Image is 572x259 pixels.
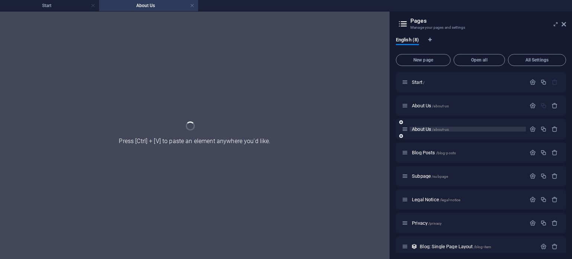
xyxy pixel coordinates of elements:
[410,103,526,108] div: About Us/about-us
[457,58,502,62] span: Open all
[410,150,526,155] div: Blog Posts/blog-posts
[410,80,526,85] div: Start/
[412,150,456,155] span: Blog Posts
[552,173,558,179] div: Remove
[428,221,442,225] span: /privacy
[410,127,526,132] div: About Us/about-us
[411,243,417,250] div: This layout is used as a template for all items (e.g. a blog post) of this collection. The conten...
[454,54,505,66] button: Open all
[420,244,491,249] span: Click to open page
[540,243,547,250] div: Settings
[99,1,198,10] h4: About Us
[417,244,537,249] div: Blog: Single Page Layout/blog-item
[552,243,558,250] div: Remove
[540,126,547,132] div: Duplicate
[432,174,448,179] span: /subpage
[530,149,536,156] div: Settings
[410,18,566,24] h2: Pages
[508,54,566,66] button: All Settings
[410,24,551,31] h3: Manage your pages and settings
[511,58,563,62] span: All Settings
[440,198,461,202] span: /legal-notice
[436,151,456,155] span: /blog-posts
[396,37,566,51] div: Language Tabs
[540,149,547,156] div: Duplicate
[530,196,536,203] div: Settings
[474,245,491,249] span: /blog-item
[410,174,526,179] div: Subpage/subpage
[412,103,449,108] span: About Us
[530,126,536,132] div: Settings
[396,35,419,46] span: English (8)
[432,127,449,132] span: /about-us
[412,220,442,226] span: Click to open page
[540,220,547,226] div: Duplicate
[396,54,451,66] button: New page
[552,126,558,132] div: Remove
[412,126,449,132] span: About Us
[552,102,558,109] div: Remove
[552,196,558,203] div: Remove
[540,173,547,179] div: Duplicate
[552,220,558,226] div: Remove
[410,221,526,225] div: Privacy/privacy
[412,197,460,202] span: Click to open page
[530,173,536,179] div: Settings
[540,196,547,203] div: Duplicate
[432,104,449,108] span: /about-us
[410,197,526,202] div: Legal Notice/legal-notice
[399,58,447,62] span: New page
[530,220,536,226] div: Settings
[412,173,448,179] span: Click to open page
[552,79,558,85] div: The startpage cannot be deleted
[552,149,558,156] div: Remove
[412,79,425,85] span: Click to open page
[423,80,425,85] span: /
